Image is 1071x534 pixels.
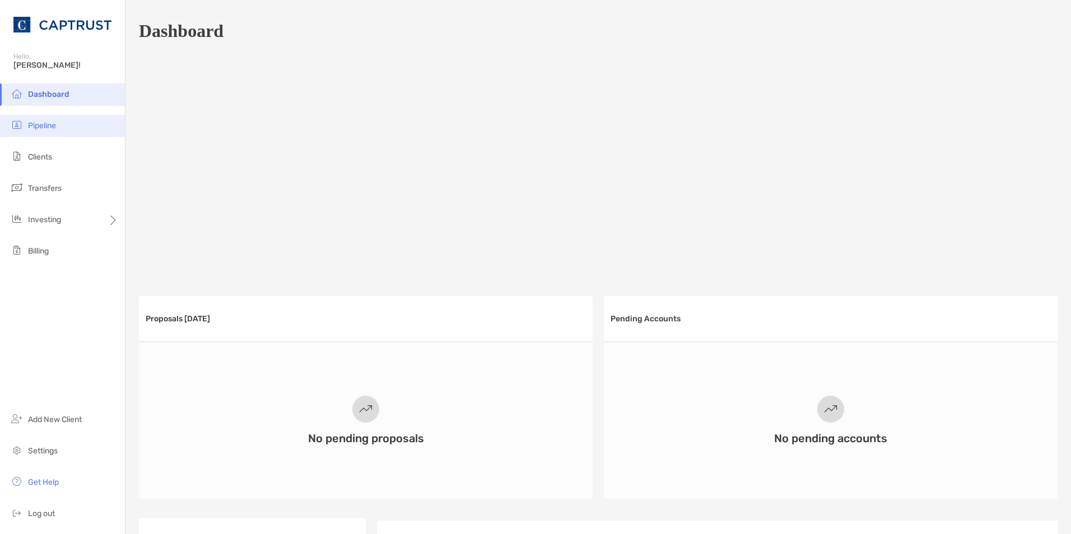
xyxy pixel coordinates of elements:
[28,246,49,256] span: Billing
[13,4,111,45] img: CAPTRUST Logo
[28,509,55,518] span: Log out
[10,87,24,100] img: dashboard icon
[10,149,24,163] img: clients icon
[28,446,58,456] span: Settings
[28,121,56,130] span: Pipeline
[28,415,82,424] span: Add New Client
[10,181,24,194] img: transfers icon
[28,477,59,487] span: Get Help
[146,314,210,324] h3: Proposals [DATE]
[13,60,118,70] span: [PERSON_NAME]!
[28,152,52,162] span: Clients
[10,212,24,226] img: investing icon
[28,90,69,99] span: Dashboard
[10,118,24,132] img: pipeline icon
[10,475,24,488] img: get-help icon
[10,243,24,257] img: billing icon
[774,432,887,445] h3: No pending accounts
[611,314,681,324] h3: Pending Accounts
[10,412,24,425] img: add_new_client icon
[308,432,424,445] h3: No pending proposals
[10,443,24,457] img: settings icon
[28,215,61,224] span: Investing
[10,506,24,519] img: logout icon
[28,184,62,193] span: Transfers
[139,21,223,41] h1: Dashboard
